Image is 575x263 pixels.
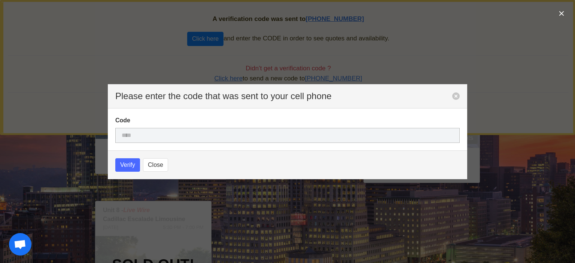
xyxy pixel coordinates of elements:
[115,158,140,172] button: Verify
[115,92,452,101] p: Please enter the code that was sent to your cell phone
[148,160,163,169] span: Close
[143,158,168,172] button: Close
[115,116,460,125] label: Code
[120,160,135,169] span: Verify
[9,233,31,256] div: Open chat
